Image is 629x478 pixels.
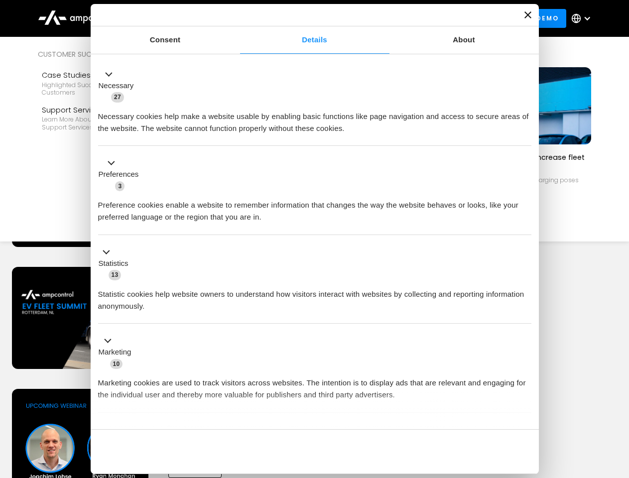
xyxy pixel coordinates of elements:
[98,68,140,103] button: Necessary (27)
[389,26,539,54] a: About
[98,424,180,436] button: Unclassified (2)
[99,258,128,269] label: Statistics
[164,425,174,435] span: 2
[99,169,139,180] label: Preferences
[38,101,161,135] a: Support ServicesLearn more about Ampcontrol’s support services
[99,347,131,358] label: Marketing
[388,437,531,466] button: Okay
[524,11,531,18] button: Close banner
[91,26,240,54] a: Consent
[111,92,124,102] span: 27
[42,105,157,116] div: Support Services
[110,359,123,369] span: 10
[240,26,389,54] a: Details
[98,103,531,134] div: Necessary cookies help make a website usable by enabling basic functions like page navigation and...
[98,192,531,223] div: Preference cookies enable a website to remember information that changes the way the website beha...
[42,70,157,81] div: Case Studies
[109,270,122,280] span: 13
[98,369,531,401] div: Marketing cookies are used to track visitors across websites. The intention is to display ads tha...
[42,116,157,131] div: Learn more about Ampcontrol’s support services
[98,157,145,192] button: Preferences (3)
[98,246,134,281] button: Statistics (13)
[38,66,161,101] a: Case StudiesHighlighted success stories From Our Customers
[38,49,161,60] div: Customer success
[99,80,134,92] label: Necessary
[98,281,531,312] div: Statistic cookies help website owners to understand how visitors interact with websites by collec...
[115,181,125,191] span: 3
[42,81,157,97] div: Highlighted success stories From Our Customers
[98,335,137,370] button: Marketing (10)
